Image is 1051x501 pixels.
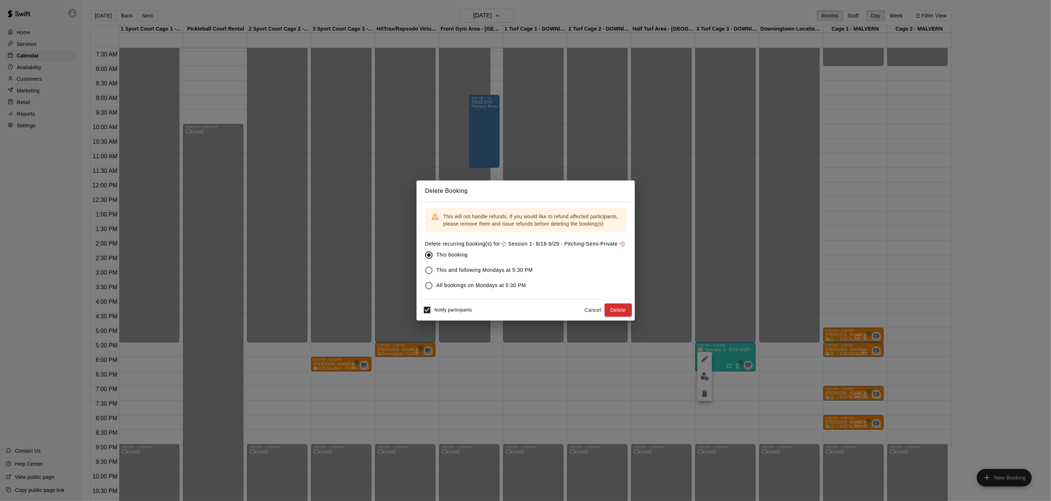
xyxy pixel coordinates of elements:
button: Cancel [581,303,605,317]
h2: Delete Booking [417,180,635,202]
div: This will not handle refunds. If you would like to refund affected participants, please remove th... [443,210,620,230]
button: Delete [605,303,632,317]
span: All bookings on Mondays at 5:30 PM [437,282,526,289]
label: Delete recurring booking(s) for ⚾️ Session 1- 8/18-9/29 - Pitching-Semi-Private ⚾️ [425,240,626,247]
span: This and following Mondays at 5:30 PM [437,266,533,274]
span: Notify participants [435,307,472,313]
span: This booking [437,251,468,259]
